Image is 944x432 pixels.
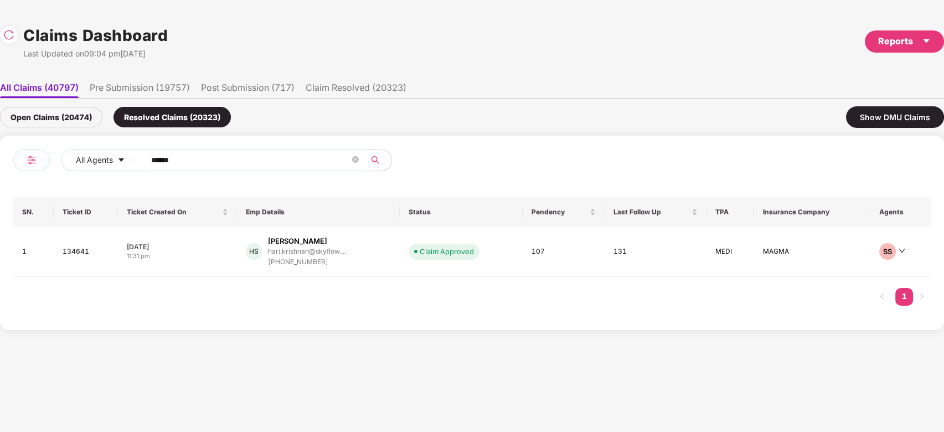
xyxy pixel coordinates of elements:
button: right [913,288,931,306]
li: Next Page [913,288,931,306]
button: All Agentscaret-down [61,149,149,171]
span: caret-down [117,156,125,165]
div: Claim Approved [420,246,474,257]
span: close-circle [352,156,359,163]
span: caret-down [922,37,931,45]
span: down [899,248,905,254]
div: hari.krishnan@skyflow.... [268,248,346,255]
h1: Claims Dashboard [23,23,168,48]
th: Last Follow Up [605,197,706,227]
span: Ticket Created On [127,208,219,217]
div: SS [879,243,896,260]
td: 1 [13,227,54,277]
img: svg+xml;base64,PHN2ZyBpZD0iUmVsb2FkLTMyeDMyIiB4bWxucz0iaHR0cDovL3d3dy53My5vcmcvMjAwMC9zdmciIHdpZH... [3,29,14,40]
td: 131 [605,227,706,277]
span: Pendency [532,208,587,217]
span: search [364,156,386,164]
th: Agents [870,197,931,227]
span: All Agents [76,154,113,166]
th: Emp Details [237,197,400,227]
li: Claim Resolved (20323) [306,82,406,98]
th: SN. [13,197,54,227]
td: 134641 [54,227,118,277]
span: left [879,293,885,300]
div: Last Updated on 09:04 pm[DATE] [23,48,168,60]
div: [PERSON_NAME] [268,236,327,246]
a: 1 [895,288,913,305]
td: MAGMA [754,227,870,277]
div: [DATE] [127,242,228,251]
th: Pendency [523,197,605,227]
div: Reports [878,34,931,48]
img: svg+xml;base64,PHN2ZyB4bWxucz0iaHR0cDovL3d3dy53My5vcmcvMjAwMC9zdmciIHdpZHRoPSIyNCIgaGVpZ2h0PSIyNC... [25,153,38,167]
div: HS [246,243,262,260]
th: TPA [706,197,754,227]
button: search [364,149,392,171]
th: Insurance Company [754,197,870,227]
div: [PHONE_NUMBER] [268,257,346,268]
button: left [873,288,891,306]
span: right [919,293,925,300]
li: Previous Page [873,288,891,306]
td: 107 [523,227,605,277]
li: Post Submission (717) [201,82,295,98]
li: Pre Submission (19757) [90,82,190,98]
div: 11:31 pm [127,251,228,261]
td: MEDI [706,227,754,277]
th: Ticket Created On [118,197,236,227]
span: Last Follow Up [613,208,689,217]
div: Resolved Claims (20323) [114,107,231,127]
span: close-circle [352,155,359,166]
th: Status [400,197,522,227]
th: Ticket ID [54,197,118,227]
li: 1 [895,288,913,306]
div: Show DMU Claims [846,106,944,128]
